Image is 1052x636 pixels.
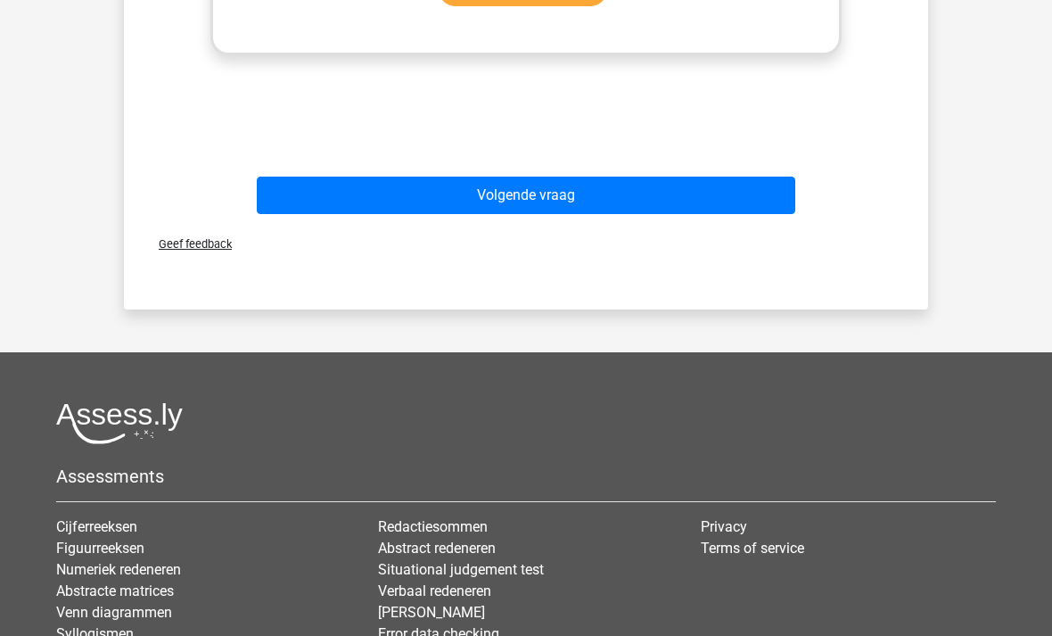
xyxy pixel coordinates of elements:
button: Volgende vraag [257,178,796,215]
span: Geef feedback [144,238,232,252]
a: Cijferreeksen [56,519,137,536]
a: Situational judgement test [378,562,544,579]
a: Terms of service [701,541,804,558]
a: Numeriek redeneren [56,562,181,579]
a: [PERSON_NAME] [378,605,485,622]
a: Verbaal redeneren [378,583,491,600]
a: Abstract redeneren [378,541,496,558]
a: Redactiesommen [378,519,488,536]
a: Venn diagrammen [56,605,172,622]
h5: Assessments [56,467,996,488]
a: Privacy [701,519,747,536]
img: Assessly logo [56,403,183,445]
a: Figuurreeksen [56,541,144,558]
a: Abstracte matrices [56,583,174,600]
